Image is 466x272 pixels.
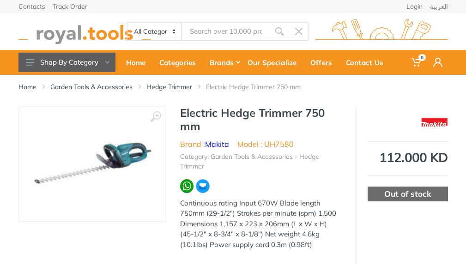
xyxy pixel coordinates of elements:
div: Brands [206,53,243,72]
li: Category: Garden Tools & Accessories - Hedge Trimmer [180,152,342,171]
div: Out of stock [368,187,448,201]
a: Contact Us [342,50,393,75]
a: Garden Tools & Accessories [50,82,133,91]
div: 112.000 KD [368,151,448,164]
img: ma.webp [195,179,210,193]
img: royal.tools Logo [18,19,151,44]
a: Home [122,50,155,75]
li: Electric Hedge Trimmer 750 mm [206,82,315,91]
a: Track Order [53,3,87,10]
div: Categories [155,53,206,72]
img: royal.tools Logo [315,19,448,44]
a: Contacts [18,3,45,10]
div: Our Specialize [243,53,306,72]
div: Offers [306,53,342,72]
a: Our Specialize [243,50,306,75]
select: Category [127,23,182,40]
a: Home [18,82,36,91]
div: Continuous rating Input 670W Blade length 750mm (29-1/2") Strokes per minute (spm) 1,500 Dimensio... [180,198,342,250]
img: wa.webp [180,179,194,193]
button: Shop By Category [18,53,115,72]
a: Login [406,3,423,10]
span: 0 [418,54,426,61]
a: العربية [430,3,448,10]
div: Contact Us [342,53,393,72]
nav: breadcrumb [18,82,448,91]
li: Brand : [180,139,229,150]
img: Makita [421,111,448,134]
li: Model : UH7580 [237,139,294,150]
a: Makita [205,139,229,149]
img: Royal Tools - Electric Hedge Trimmer 750 mm [29,137,156,191]
input: Site search [182,22,270,41]
h1: Electric Hedge Trimmer 750 mm [180,106,342,133]
div: Home [122,53,155,72]
a: 0 [406,50,428,75]
a: Categories [155,50,206,75]
a: Hedge Trimmer [146,82,192,91]
a: Offers [306,50,342,75]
